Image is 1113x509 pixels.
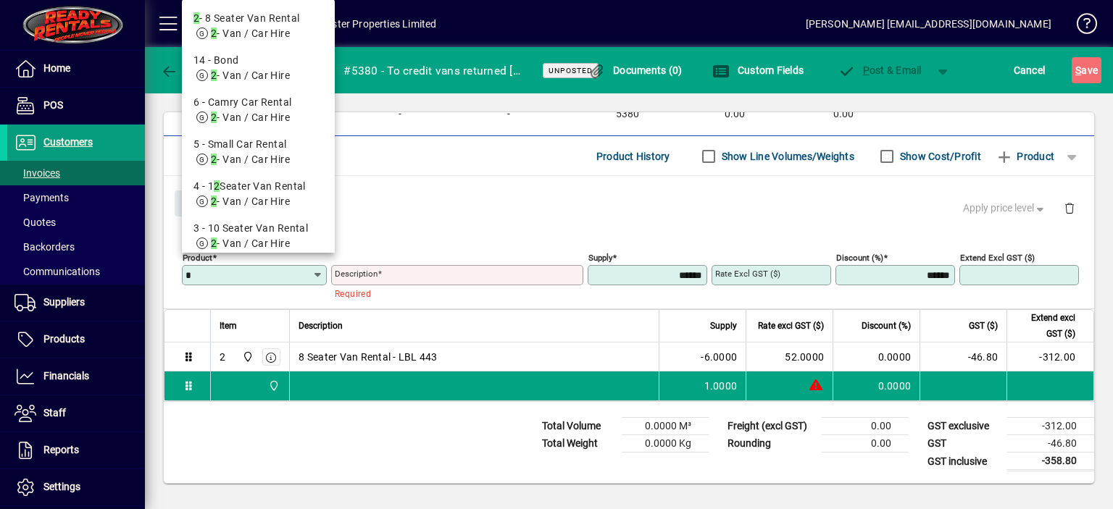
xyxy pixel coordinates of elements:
[920,418,1007,435] td: GST exclusive
[264,378,281,394] span: 965 State Highway 2
[182,173,335,215] mat-option: 4 - 12 Seater Van Rental
[211,70,217,81] em: 2
[622,435,709,453] td: 0.0000 Kg
[299,350,437,364] span: 8 Seater Van Rental - LBL 443
[211,237,290,249] span: - Van / Car Hire
[7,88,145,124] a: POS
[7,469,145,505] a: Settings
[211,153,217,165] em: 2
[211,70,290,81] span: - Van / Car Hire
[211,28,290,39] span: - Van / Car Hire
[588,253,612,263] mat-label: Supply
[836,253,883,263] mat-label: Discount (%)
[507,109,510,120] span: -
[214,180,220,192] em: 2
[182,47,335,89] mat-option: 14 - Bond
[822,435,909,453] td: 0.00
[180,192,218,216] span: Close
[1007,453,1094,471] td: -358.80
[7,285,145,321] a: Suppliers
[535,418,622,435] td: Total Volume
[863,64,870,76] span: P
[238,349,255,365] span: 965 State Highway 2
[549,66,593,75] span: Unposted
[1075,64,1081,76] span: S
[7,235,145,259] a: Backorders
[7,321,145,358] a: Products
[1006,342,1093,371] td: -312.00
[43,333,85,345] span: Products
[182,131,335,173] mat-option: 5 - Small Car Rental
[1007,435,1094,453] td: -46.80
[588,64,683,76] span: Documents (0)
[622,418,709,435] td: 0.0000 M³
[7,259,145,284] a: Communications
[830,57,929,83] button: Post & Email
[1010,57,1049,83] button: Cancel
[335,269,378,279] mat-label: Description
[7,395,145,432] a: Staff
[920,342,1006,371] td: -46.80
[211,237,217,249] em: 2
[591,143,676,169] button: Product History
[7,51,145,87] a: Home
[701,350,737,364] span: -6.0000
[720,418,822,435] td: Freight (excl GST)
[171,196,228,209] app-page-header-button: Close
[157,57,212,83] button: Back
[182,215,335,257] mat-option: 3 - 10 Seater Van Rental
[211,195,217,207] em: 2
[862,318,911,334] span: Discount (%)
[758,318,824,334] span: Rate excl GST ($)
[211,195,290,207] span: - Van / Car Hire
[193,221,324,236] div: 3 - 10 Seater Van Rental
[14,216,56,228] span: Quotes
[193,12,199,24] em: 2
[1066,3,1095,50] a: Knowledge Base
[1014,59,1046,82] span: Cancel
[1007,418,1094,435] td: -312.00
[704,379,738,393] span: 1.0000
[822,418,909,435] td: 0.00
[7,185,145,210] a: Payments
[164,176,1094,229] div: Product
[43,136,93,148] span: Customers
[183,253,212,263] mat-label: Product
[211,112,290,123] span: - Van / Car Hire
[838,64,922,76] span: ost & Email
[7,161,145,185] a: Invoices
[43,444,79,455] span: Reports
[1016,310,1075,342] span: Extend excl GST ($)
[14,192,69,203] span: Payments
[14,266,100,277] span: Communications
[145,57,225,83] app-page-header-button: Back
[193,137,324,152] div: 5 - Small Car Rental
[725,109,745,120] span: 0.00
[1052,190,1087,225] button: Delete
[920,453,1007,471] td: GST inclusive
[755,350,824,364] div: 52.0000
[833,109,854,120] span: 0.00
[43,62,70,74] span: Home
[957,195,1053,222] button: Apply price level
[193,53,324,68] div: 14 - Bond
[7,358,145,395] a: Financials
[193,95,324,110] div: 6 - Camry Car Rental
[715,269,780,279] mat-label: Rate excl GST ($)
[220,318,237,334] span: Item
[7,432,145,468] a: Reports
[616,109,639,120] span: 5380
[7,210,145,235] a: Quotes
[335,285,572,300] mat-error: Required
[211,112,217,123] em: 2
[833,371,920,400] td: 0.0000
[299,318,343,334] span: Description
[960,253,1035,263] mat-label: Extend excl GST ($)
[399,109,401,120] span: -
[710,318,737,334] span: Supply
[709,57,807,83] button: Custom Fields
[535,435,622,453] td: Total Weight
[14,167,60,179] span: Invoices
[182,89,335,131] mat-option: 6 - Camry Car Rental
[897,149,981,164] label: Show Cost/Profit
